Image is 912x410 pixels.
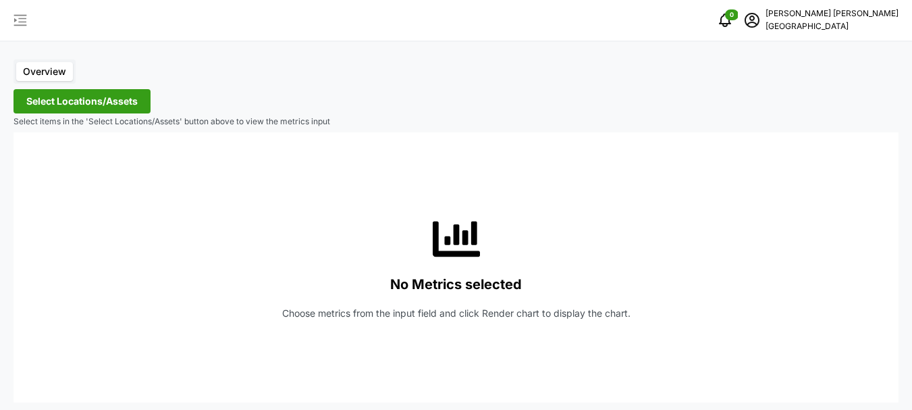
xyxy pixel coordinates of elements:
span: Select Locations/Assets [26,90,138,113]
span: 0 [730,10,734,20]
p: Choose metrics from the input field and click Render chart to display the chart. [282,307,631,320]
p: [GEOGRAPHIC_DATA] [766,20,898,33]
span: Overview [23,66,66,77]
button: notifications [712,7,739,34]
p: [PERSON_NAME] [PERSON_NAME] [766,7,898,20]
button: schedule [739,7,766,34]
p: Select items in the 'Select Locations/Assets' button above to view the metrics input [14,116,898,128]
button: Select Locations/Assets [14,89,151,113]
p: No Metrics selected [390,274,522,296]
